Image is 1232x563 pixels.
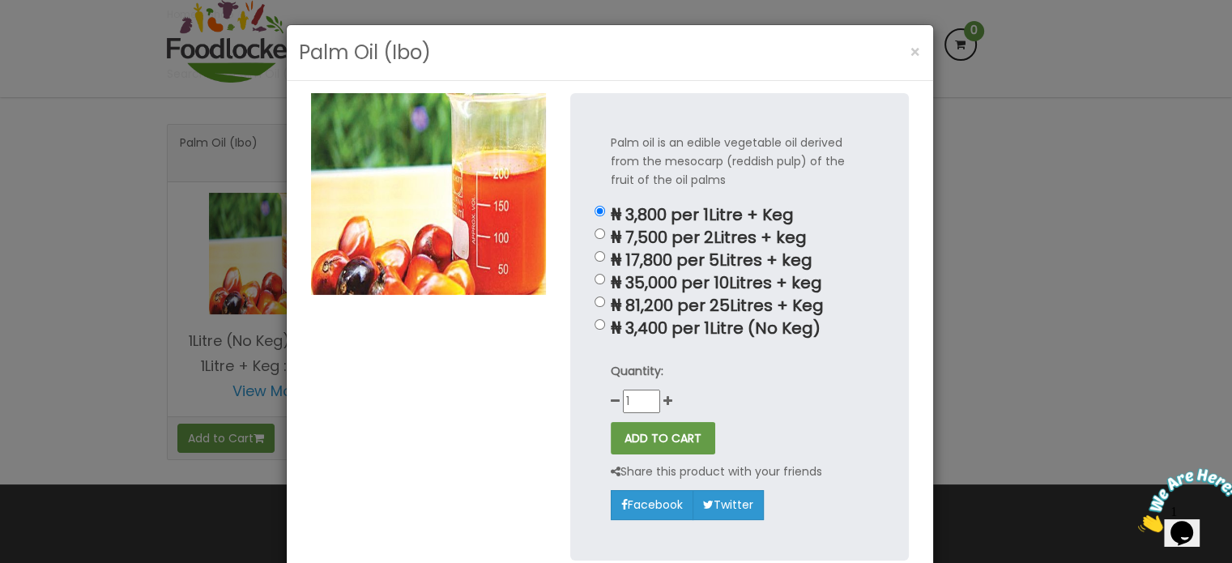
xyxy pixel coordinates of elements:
[611,251,868,270] p: ₦ 17,800 per 5Litres + keg
[611,274,868,292] p: ₦ 35,000 per 10Litres + keg
[595,251,605,262] input: ₦ 17,800 per 5Litres + keg
[910,41,921,64] span: ×
[311,93,546,294] img: Palm Oil (Ibo)
[611,363,663,379] strong: Quantity:
[595,319,605,330] input: ₦ 3,400 per 1Litre (No Keg)
[611,296,868,315] p: ₦ 81,200 per 25Litres + Keg
[595,274,605,284] input: ₦ 35,000 per 10Litres + keg
[611,490,693,519] a: Facebook
[595,206,605,216] input: ₦ 3,800 per 1Litre + Keg
[299,37,431,68] h3: Palm Oil (Ibo)
[6,6,13,20] span: 1
[611,319,868,338] p: ₦ 3,400 per 1Litre (No Keg)
[611,228,868,247] p: ₦ 7,500 per 2Litres + keg
[902,36,929,69] button: Close
[611,422,715,454] button: ADD TO CART
[6,6,107,70] img: Chat attention grabber
[611,134,868,190] p: Palm oil is an edible vegetable oil derived from the mesocarp (reddish pulp) of the fruit of the ...
[611,206,868,224] p: ₦ 3,800 per 1Litre + Keg
[611,463,822,481] p: Share this product with your friends
[693,490,764,519] a: Twitter
[595,228,605,239] input: ₦ 7,500 per 2Litres + keg
[1132,462,1232,539] iframe: chat widget
[595,296,605,307] input: ₦ 81,200 per 25Litres + Keg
